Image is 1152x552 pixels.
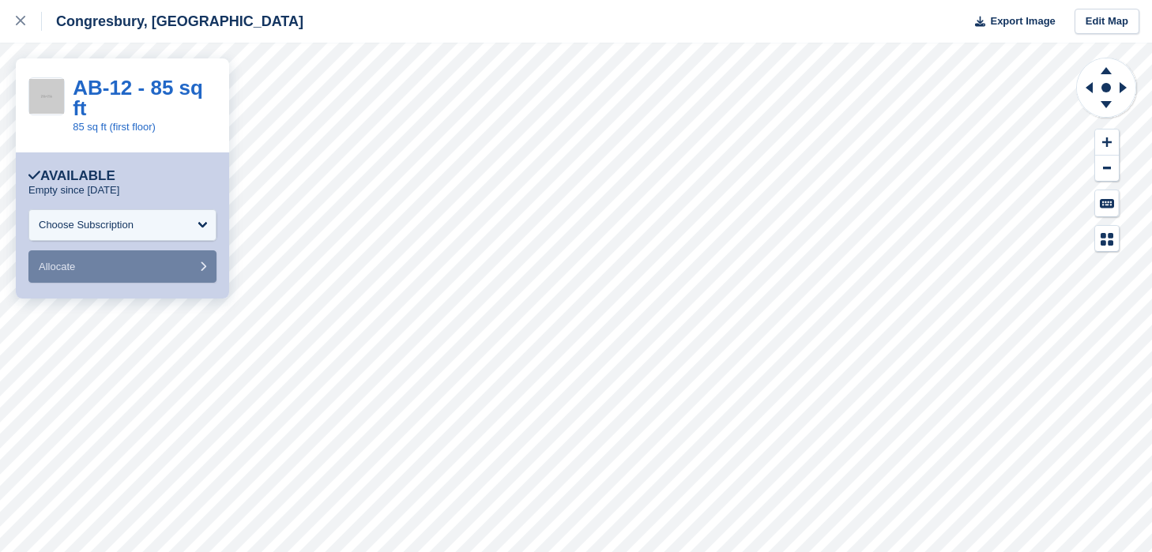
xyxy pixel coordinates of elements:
button: Keyboard Shortcuts [1095,190,1119,216]
div: Choose Subscription [39,217,134,233]
div: Available [28,168,115,184]
img: 256x256-placeholder-a091544baa16b46aadf0b611073c37e8ed6a367829ab441c3b0103e7cf8a5b1b.png [29,79,64,114]
p: Empty since [DATE] [28,184,119,197]
button: Map Legend [1095,226,1119,252]
a: 85 sq ft (first floor) [73,121,156,133]
div: Congresbury, [GEOGRAPHIC_DATA] [42,12,303,31]
a: AB-12 - 85 sq ft [73,76,203,120]
button: Export Image [966,9,1056,35]
span: Export Image [990,13,1055,29]
button: Zoom In [1095,130,1119,156]
button: Zoom Out [1095,156,1119,182]
a: Edit Map [1075,9,1139,35]
span: Allocate [39,261,75,272]
button: Allocate [28,250,216,283]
